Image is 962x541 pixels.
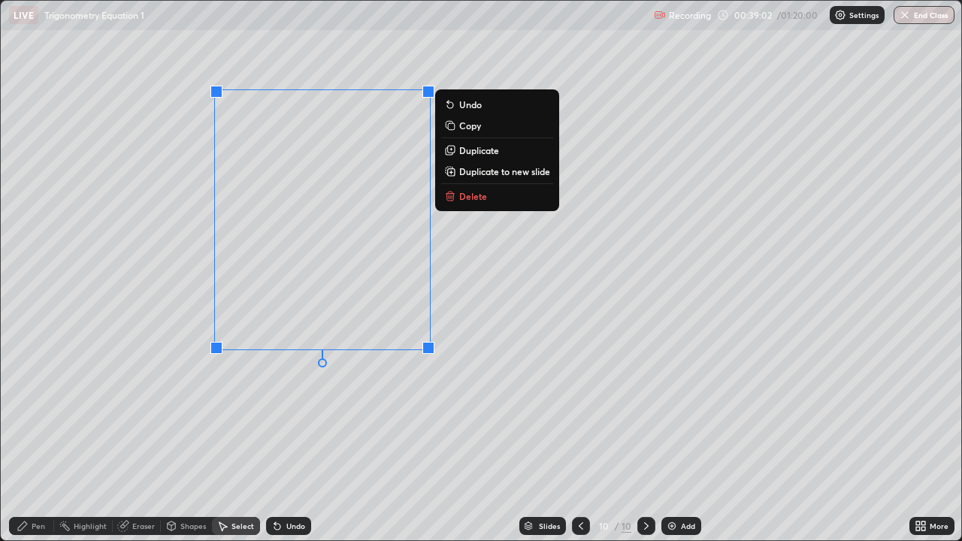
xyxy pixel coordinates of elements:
[180,522,206,530] div: Shapes
[894,6,954,24] button: End Class
[622,519,631,533] div: 10
[14,9,34,21] p: LIVE
[834,9,846,21] img: class-settings-icons
[899,9,911,21] img: end-class-cross
[231,522,254,530] div: Select
[74,522,107,530] div: Highlight
[459,98,482,110] p: Undo
[441,116,553,134] button: Copy
[441,162,553,180] button: Duplicate to new slide
[441,141,553,159] button: Duplicate
[614,521,619,530] div: /
[459,144,499,156] p: Duplicate
[441,95,553,113] button: Undo
[441,187,553,205] button: Delete
[669,10,711,21] p: Recording
[459,190,487,202] p: Delete
[849,11,879,19] p: Settings
[681,522,695,530] div: Add
[666,520,678,532] img: add-slide-button
[539,522,560,530] div: Slides
[44,9,144,21] p: Trigonometry Equation 1
[596,521,611,530] div: 10
[654,9,666,21] img: recording.375f2c34.svg
[132,522,155,530] div: Eraser
[286,522,305,530] div: Undo
[930,522,948,530] div: More
[32,522,45,530] div: Pen
[459,165,550,177] p: Duplicate to new slide
[459,119,481,131] p: Copy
